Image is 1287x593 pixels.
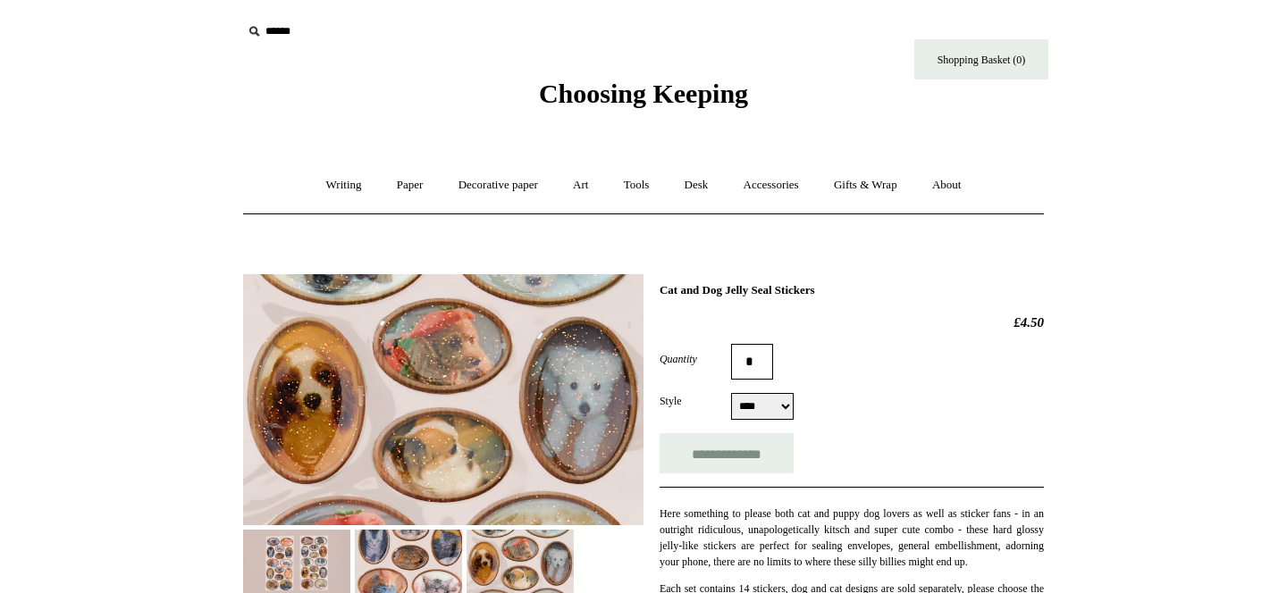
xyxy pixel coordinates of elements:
a: About [916,162,978,209]
h2: £4.50 [660,314,1044,330]
span: Choosing Keeping [539,79,748,108]
a: Writing [310,162,378,209]
a: Paper [381,162,440,209]
a: Shopping Basket (0) [914,39,1048,79]
a: Art [557,162,604,209]
a: Gifts & Wrap [818,162,913,209]
p: Here something to please both cat and puppy dog lovers as well as sticker fans - in an outright r... [660,505,1044,570]
a: Accessories [728,162,815,209]
a: Decorative paper [442,162,554,209]
label: Style [660,393,731,409]
h1: Cat and Dog Jelly Seal Stickers [660,283,1044,297]
img: Cat and Dog Jelly Seal Stickers [243,274,643,526]
a: Tools [608,162,666,209]
label: Quantity [660,351,731,367]
a: Choosing Keeping [539,93,748,105]
a: Desk [669,162,725,209]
